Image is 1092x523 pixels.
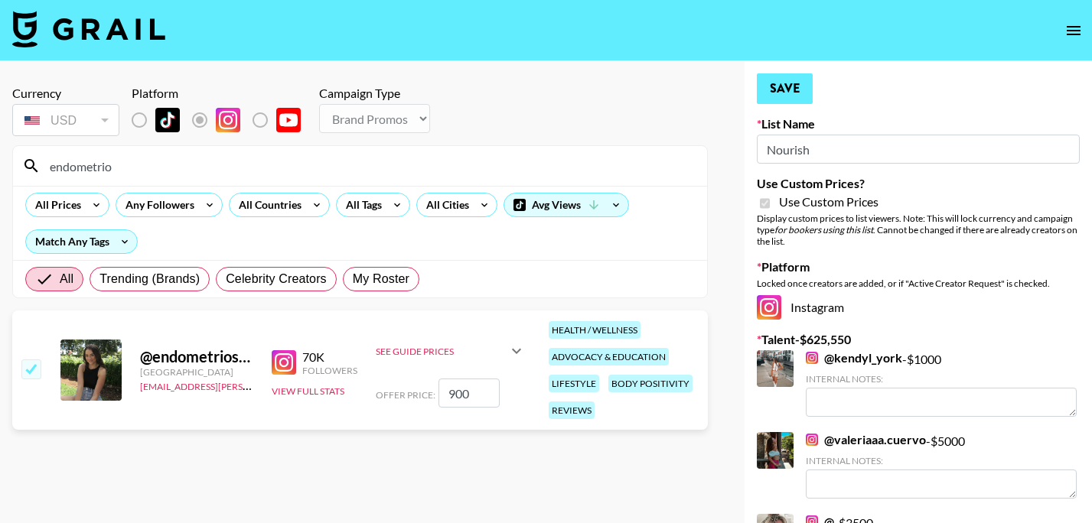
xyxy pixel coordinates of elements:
button: View Full Stats [272,385,344,397]
div: health / wellness [549,321,641,339]
div: Currency [12,86,119,101]
img: YouTube [276,108,301,132]
div: All Countries [230,193,305,216]
div: [GEOGRAPHIC_DATA] [140,366,253,378]
div: All Prices [26,193,84,216]
div: All Tags [337,193,385,216]
span: My Roster [353,270,409,288]
img: Instagram [216,108,240,132]
div: Match Any Tags [26,230,137,253]
span: Use Custom Prices [779,194,878,210]
div: - $ 1000 [806,350,1077,417]
div: See Guide Prices [376,333,526,369]
input: 900 [438,378,500,408]
img: Instagram [272,350,296,375]
div: - $ 5000 [806,432,1077,499]
div: USD [15,107,116,134]
span: All [60,270,73,288]
div: Internal Notes: [806,373,1077,385]
a: [EMAIL_ADDRESS][PERSON_NAME][DOMAIN_NAME] [140,378,367,392]
div: 70K [302,349,357,365]
span: Trending (Brands) [99,270,200,288]
div: lifestyle [549,375,599,392]
label: Use Custom Prices? [757,176,1080,191]
button: open drawer [1058,15,1089,46]
img: TikTok [155,108,180,132]
span: Offer Price: [376,389,435,401]
label: List Name [757,116,1080,132]
input: Search by User Name [41,154,698,178]
div: List locked to Instagram. [132,104,313,136]
a: @kendyl_york [806,350,902,365]
div: @ endometriosisem [140,347,253,366]
div: Avg Views [504,193,628,216]
div: Followers [302,365,357,376]
div: Campaign Type [319,86,430,101]
img: Instagram [806,352,818,364]
div: See Guide Prices [376,346,507,357]
div: Display custom prices to list viewers. Note: This will lock currency and campaign type . Cannot b... [757,213,1080,247]
div: Platform [132,86,313,101]
div: Any Followers [116,193,197,216]
div: reviews [549,401,595,419]
div: body positivity [608,375,693,392]
img: Instagram [806,434,818,446]
button: Save [757,73,813,104]
img: Grail Talent [12,11,165,47]
div: Locked once creators are added, or if "Active Creator Request" is checked. [757,278,1080,289]
div: Currency is locked to USD [12,101,119,139]
a: @valeriaaa.cuervo [806,432,926,447]
em: for bookers using this list [774,224,873,236]
div: Internal Notes: [806,455,1077,466]
div: All Cities [417,193,472,216]
div: advocacy & education [549,348,669,365]
img: Instagram [757,295,781,320]
span: Celebrity Creators [226,270,327,288]
div: Instagram [757,295,1080,320]
label: Platform [757,259,1080,274]
label: Talent - $ 625,550 [757,332,1080,347]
